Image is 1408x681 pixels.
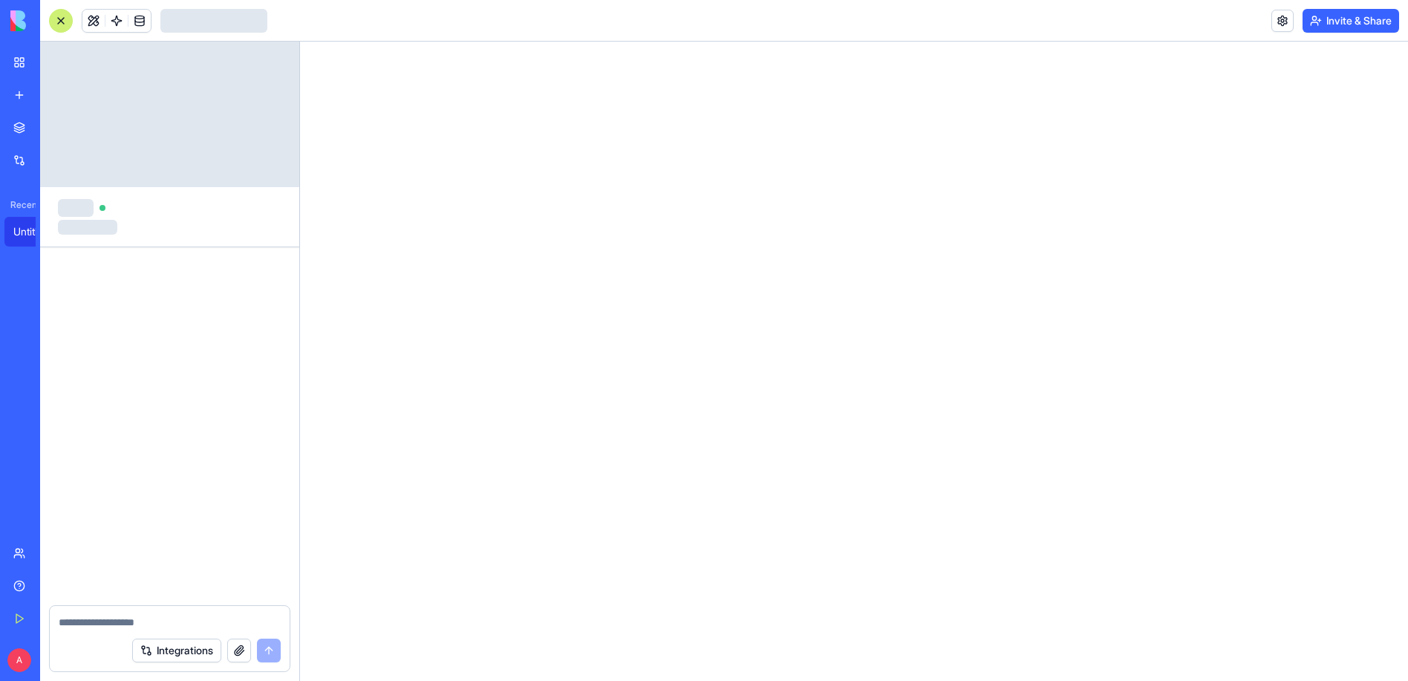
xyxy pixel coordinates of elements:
[132,639,221,662] button: Integrations
[4,199,36,211] span: Recent
[10,10,102,31] img: logo
[13,224,55,239] div: Untitled App
[4,217,64,247] a: Untitled App
[7,648,31,672] span: A
[1303,9,1399,33] button: Invite & Share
